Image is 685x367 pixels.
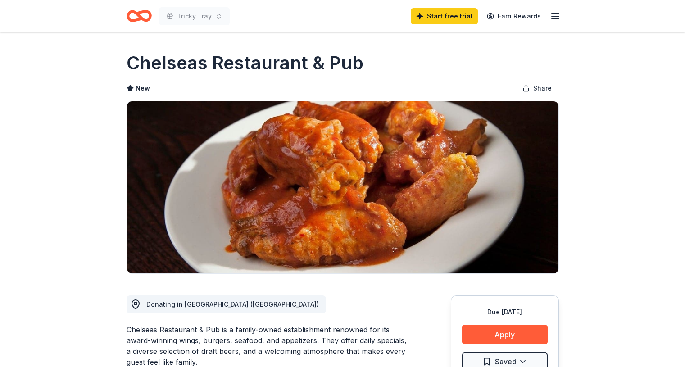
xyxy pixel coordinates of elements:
[127,101,558,273] img: Image for Chelseas Restaurant & Pub
[515,79,559,97] button: Share
[411,8,478,24] a: Start free trial
[127,5,152,27] a: Home
[462,307,548,317] div: Due [DATE]
[462,325,548,344] button: Apply
[177,11,212,22] span: Tricky Tray
[146,300,319,308] span: Donating in [GEOGRAPHIC_DATA] ([GEOGRAPHIC_DATA])
[159,7,230,25] button: Tricky Tray
[533,83,552,94] span: Share
[127,50,363,76] h1: Chelseas Restaurant & Pub
[481,8,546,24] a: Earn Rewards
[136,83,150,94] span: New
